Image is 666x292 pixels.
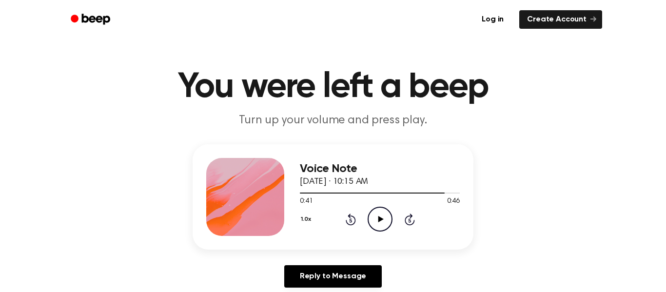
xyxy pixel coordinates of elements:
[300,162,460,175] h3: Voice Note
[472,8,513,31] a: Log in
[300,211,314,228] button: 1.0x
[284,265,382,288] a: Reply to Message
[447,196,460,207] span: 0:46
[300,177,368,186] span: [DATE] · 10:15 AM
[64,10,119,29] a: Beep
[146,113,520,129] p: Turn up your volume and press play.
[300,196,313,207] span: 0:41
[519,10,602,29] a: Create Account
[83,70,583,105] h1: You were left a beep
